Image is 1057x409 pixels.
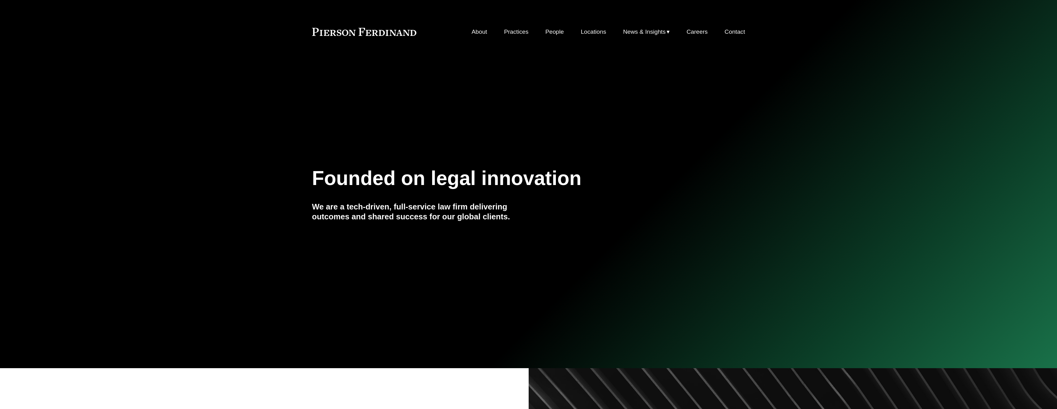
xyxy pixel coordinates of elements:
[623,26,670,38] a: folder dropdown
[545,26,564,38] a: People
[686,26,707,38] a: Careers
[312,202,529,222] h4: We are a tech-driven, full-service law firm delivering outcomes and shared success for our global...
[312,167,673,190] h1: Founded on legal innovation
[724,26,745,38] a: Contact
[472,26,487,38] a: About
[623,27,666,37] span: News & Insights
[581,26,606,38] a: Locations
[504,26,528,38] a: Practices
